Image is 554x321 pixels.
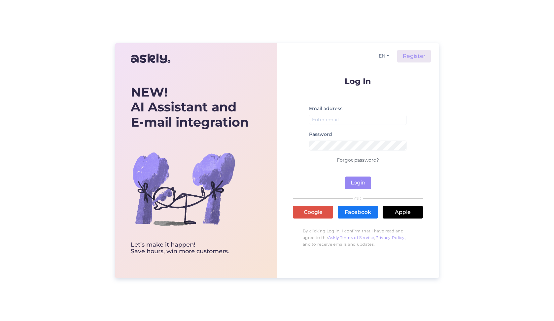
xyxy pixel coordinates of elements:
[131,84,168,100] b: NEW!
[337,157,379,163] a: Forgot password?
[353,196,363,201] span: OR
[131,242,249,255] div: Let’s make it happen! Save hours, win more customers.
[309,105,342,112] label: Email address
[376,51,392,61] button: EN
[328,235,374,240] a: Askly Terms of Service
[293,224,423,251] p: By clicking Log In, I confirm that I have read and agree to the , , and to receive emails and upd...
[309,131,332,138] label: Password
[131,136,236,242] img: bg-askly
[383,206,423,219] a: Apple
[397,50,431,62] a: Register
[338,206,378,219] a: Facebook
[293,206,333,219] a: Google
[309,115,407,125] input: Enter email
[131,51,170,66] img: Askly
[293,77,423,85] p: Log In
[131,85,249,130] div: AI Assistant and E-mail integration
[375,235,405,240] a: Privacy Policy
[345,177,371,189] button: Login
